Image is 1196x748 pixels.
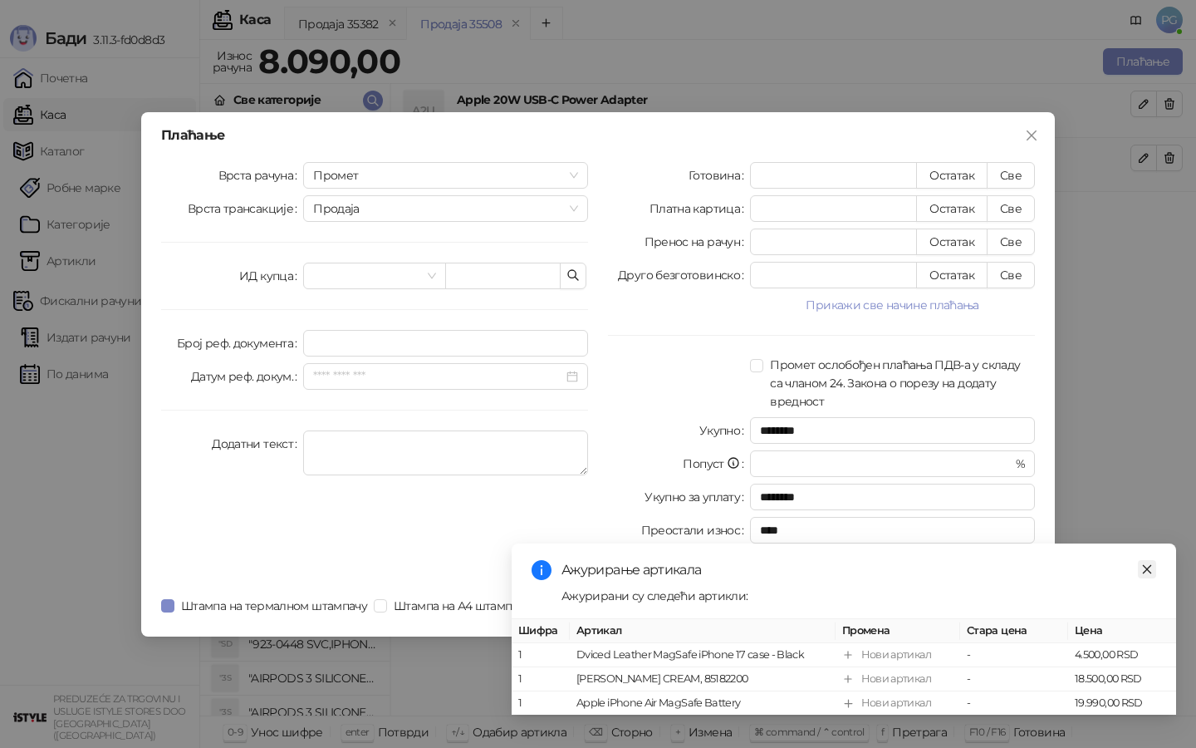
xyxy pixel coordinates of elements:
button: Све [987,162,1035,189]
div: Нови артикал [861,695,931,711]
a: Close [1138,560,1156,578]
label: Друго безготовинско [618,262,750,288]
label: Укупно за уплату [645,484,750,510]
span: close [1141,563,1153,575]
th: Стара цена [960,619,1068,643]
th: Шифра [512,619,570,643]
div: Нови артикал [861,647,931,663]
input: Број реф. документа [303,330,588,357]
button: Све [987,262,1035,288]
button: Све [987,229,1035,255]
span: Штампа на А4 штампачу [387,597,537,615]
td: 1 [512,667,570,691]
label: Платна картица [649,195,750,222]
span: Промет ослобођен плаћања ПДВ-а у складу са чланом 24. Закона о порезу на додату вредност [763,356,1035,411]
td: 1 [512,643,570,667]
button: Све [987,195,1035,222]
td: - [960,691,1068,716]
button: Остатак [916,162,988,189]
label: Преостали износ [641,517,751,544]
label: Попуст [683,450,750,477]
button: Остатак [916,262,988,288]
th: Артикал [570,619,836,643]
div: Ажурирани су следећи артикли: [561,587,1156,605]
div: Ажурирање артикала [561,560,1156,580]
span: Close [1018,129,1045,142]
button: Остатак [916,229,988,255]
label: Врста рачуна [218,162,304,189]
th: Цена [1068,619,1176,643]
td: - [960,643,1068,667]
td: 4.500,00 RSD [1068,643,1176,667]
input: Датум реф. докум. [313,367,563,386]
td: [PERSON_NAME] CREAM, 85182200 [570,667,836,691]
textarea: Додатни текст [303,431,588,475]
label: Додатни текст [212,431,303,457]
td: 19.990,00 RSD [1068,691,1176,716]
div: Нови артикал [861,671,931,687]
div: Плаћање [161,129,1035,142]
button: Close [1018,122,1045,149]
span: Продаја [313,196,578,221]
label: Готовина [689,162,750,189]
td: Apple iPhone Air MagSafe Battery [570,691,836,716]
label: Број реф. документа [177,330,303,357]
span: close [1025,129,1038,142]
span: info-circle [532,560,551,580]
label: Пренос на рачун [645,229,751,255]
td: Dviced Leather MagSafe iPhone 17 case - Black [570,643,836,667]
button: Прикажи све начине плаћања [750,295,1035,315]
button: Остатак [916,195,988,222]
td: 1 [512,691,570,716]
span: Штампа на термалном штампачу [174,597,374,615]
label: Укупно [699,417,751,444]
label: Датум реф. докум. [191,363,304,390]
label: ИД купца [239,263,303,289]
span: Промет [313,163,578,188]
td: - [960,667,1068,691]
th: Промена [836,619,960,643]
label: Врста трансакције [188,195,304,222]
td: 18.500,00 RSD [1068,667,1176,691]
